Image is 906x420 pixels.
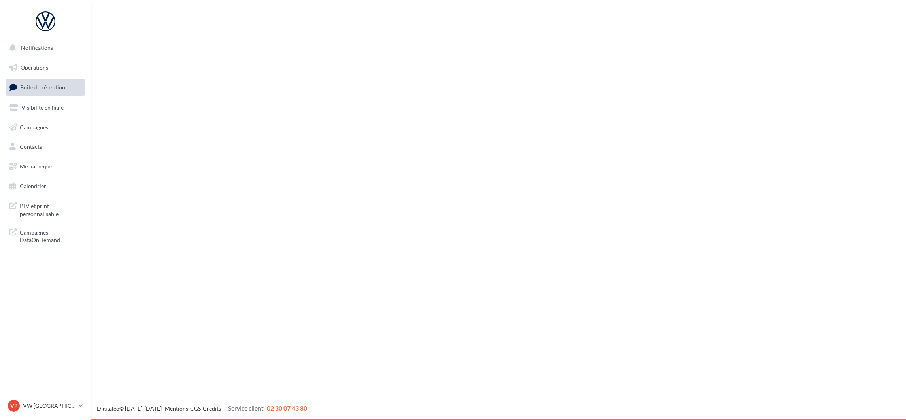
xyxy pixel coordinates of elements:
a: Crédits [203,405,221,412]
a: Calendrier [5,178,86,195]
span: Opérations [21,64,48,71]
span: © [DATE]-[DATE] - - - [97,405,307,412]
a: Opérations [5,59,86,76]
a: Campagnes [5,119,86,136]
p: VW [GEOGRAPHIC_DATA] 20 [23,402,75,410]
a: CGS [190,405,201,412]
a: Mentions [165,405,188,412]
span: Boîte de réception [20,84,65,91]
span: Visibilité en ligne [21,104,64,111]
a: Boîte de réception [5,79,86,96]
span: Campagnes DataOnDemand [20,227,81,244]
a: Digitaleo [97,405,119,412]
a: Médiathèque [5,158,86,175]
a: Visibilité en ligne [5,99,86,116]
span: Service client [228,404,264,412]
a: Campagnes DataOnDemand [5,224,86,247]
span: Campagnes [20,123,48,130]
span: Contacts [20,143,42,150]
span: Médiathèque [20,163,52,170]
button: Notifications [5,40,83,56]
span: Notifications [21,44,53,51]
a: PLV et print personnalisable [5,197,86,221]
span: 02 30 07 43 80 [267,404,307,412]
a: VP VW [GEOGRAPHIC_DATA] 20 [6,398,85,413]
span: PLV et print personnalisable [20,201,81,218]
a: Contacts [5,138,86,155]
span: VP [10,402,18,410]
span: Calendrier [20,183,46,189]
